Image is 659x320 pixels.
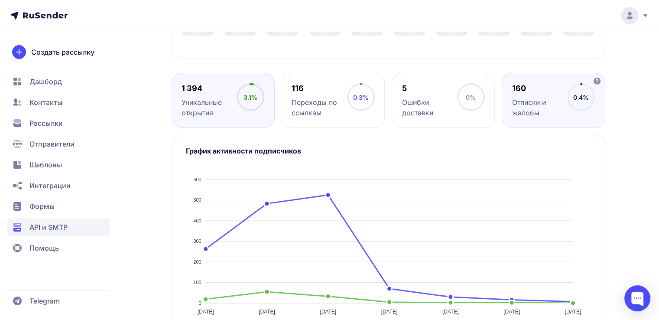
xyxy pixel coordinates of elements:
tspan: [DATE] [442,309,458,315]
div: Ошибки доставки [402,97,457,118]
tspan: 100 [193,280,201,285]
span: API и SMTP [29,222,68,232]
div: Отписки и жалобы [512,97,567,118]
tspan: [DATE] [259,309,275,315]
span: Формы [29,201,55,212]
div: 160 [512,83,567,94]
tspan: 0 [198,300,201,306]
span: Рассылки [29,118,63,128]
tspan: [DATE] [503,309,520,315]
span: 0.4% [573,94,589,101]
span: 3.1% [243,94,257,101]
tspan: 500 [193,197,201,202]
div: Уникальные открытия [182,97,237,118]
span: Дашборд [29,76,62,87]
span: Telegram [29,296,60,306]
tspan: [DATE] [320,309,336,315]
div: Переходы по ссылкам [292,97,347,118]
div: 5 [402,83,457,94]
span: 0.3% [353,94,369,101]
span: Контакты [29,97,62,108]
tspan: [DATE] [381,309,397,315]
tspan: [DATE] [197,309,214,315]
span: Помощь [29,243,59,253]
span: Создать рассылку [31,47,94,57]
tspan: 400 [193,218,201,223]
div: 116 [292,83,347,94]
tspan: 200 [193,259,201,264]
div: 1 394 [182,83,237,94]
h3: График активности подписчиков [186,146,591,156]
a: Telegram [7,292,110,310]
span: Интеграции [29,180,71,191]
tspan: [DATE] [565,309,581,315]
span: 0% [466,94,476,101]
span: Шаблоны [29,160,62,170]
tspan: 600 [193,177,201,182]
tspan: 300 [193,238,201,244]
span: Отправители [29,139,75,149]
